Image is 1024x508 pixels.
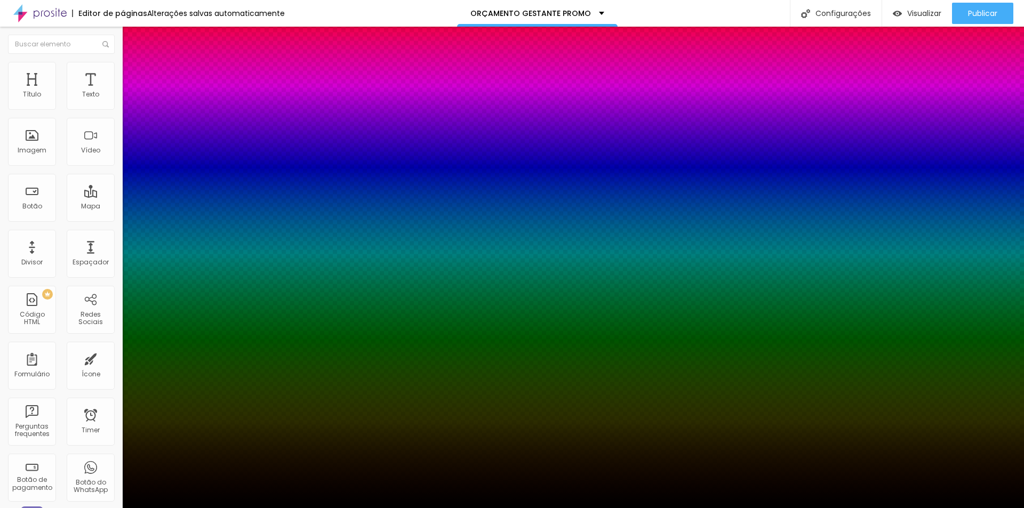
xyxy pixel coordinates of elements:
[470,10,591,17] p: ORÇAMENTO GESTANTE PROMO
[21,259,43,266] div: Divisor
[952,3,1013,24] button: Publicar
[69,311,111,326] div: Redes Sociais
[893,9,902,18] img: view-1.svg
[102,41,109,47] img: Icone
[82,370,100,378] div: Ícone
[11,476,53,491] div: Botão de pagamento
[72,10,147,17] div: Editor de páginas
[8,35,115,54] input: Buscar elemento
[82,91,99,98] div: Texto
[882,3,952,24] button: Visualizar
[73,259,109,266] div: Espaçador
[18,147,46,154] div: Imagem
[11,311,53,326] div: Código HTML
[23,91,41,98] div: Título
[11,423,53,438] div: Perguntas frequentes
[82,426,100,434] div: Timer
[907,9,941,18] span: Visualizar
[801,9,810,18] img: Icone
[14,370,50,378] div: Formulário
[147,10,285,17] div: Alterações salvas automaticamente
[81,203,100,210] div: Mapa
[69,479,111,494] div: Botão do WhatsApp
[81,147,100,154] div: Vídeo
[22,203,42,210] div: Botão
[968,9,997,18] span: Publicar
